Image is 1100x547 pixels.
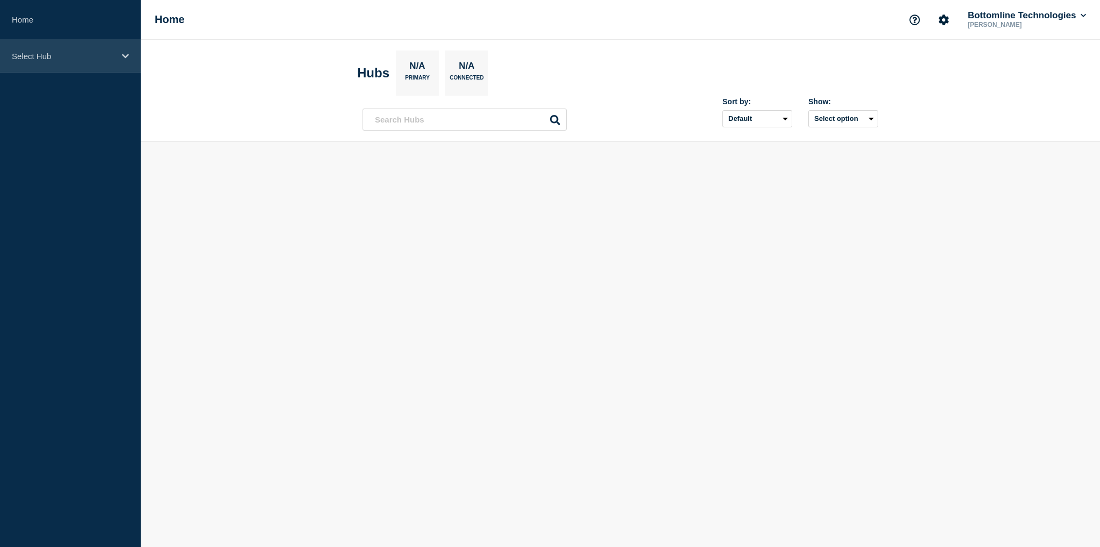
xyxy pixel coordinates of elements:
[903,9,926,31] button: Support
[450,75,483,86] p: Connected
[808,97,878,106] div: Show:
[932,9,955,31] button: Account settings
[357,66,389,81] h2: Hubs
[966,21,1077,28] p: [PERSON_NAME]
[722,110,792,127] select: Sort by
[808,110,878,127] button: Select option
[12,52,115,61] p: Select Hub
[363,109,567,131] input: Search Hubs
[455,61,479,75] p: N/A
[155,13,185,26] h1: Home
[966,10,1088,21] button: Bottomline Technologies
[405,75,430,86] p: Primary
[406,61,429,75] p: N/A
[722,97,792,106] div: Sort by:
